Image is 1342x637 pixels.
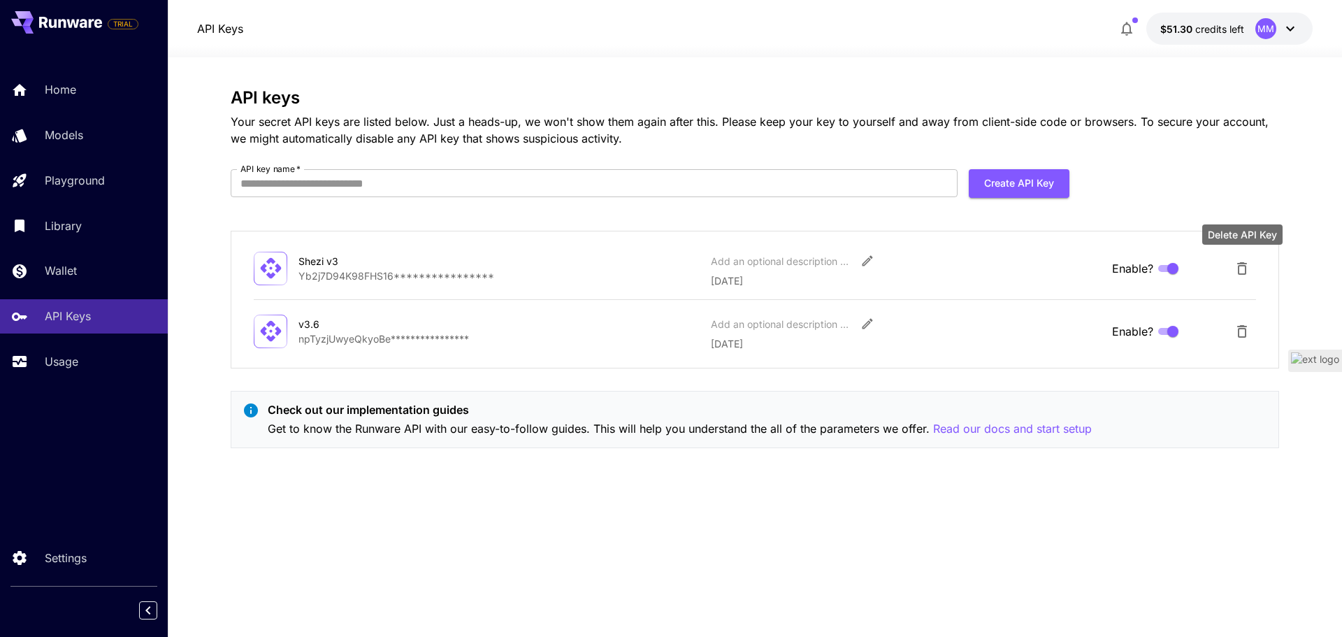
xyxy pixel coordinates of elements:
[268,420,1092,438] p: Get to know the Runware API with our easy-to-follow guides. This will help you understand the all...
[108,15,138,32] span: Add your payment card to enable full platform functionality.
[45,262,77,279] p: Wallet
[268,401,1092,418] p: Check out our implementation guides
[197,20,243,37] nav: breadcrumb
[969,169,1069,198] button: Create API Key
[711,273,1101,288] p: [DATE]
[240,163,301,175] label: API key name
[1160,23,1195,35] span: $51.30
[108,19,138,29] span: TRIAL
[711,254,851,269] div: Add an optional description or comment
[855,311,880,336] button: Edit
[231,88,1279,108] h3: API keys
[1202,224,1283,245] div: Delete API Key
[1228,317,1256,345] button: Delete API Key
[711,317,851,331] div: Add an optional description or comment
[1112,323,1153,340] span: Enable?
[45,217,82,234] p: Library
[45,353,78,370] p: Usage
[231,113,1279,147] p: Your secret API keys are listed below. Just a heads-up, we won't show them again after this. Plea...
[933,420,1092,438] button: Read our docs and start setup
[1146,13,1313,45] button: $51.3011MM
[45,172,105,189] p: Playground
[1255,18,1276,39] div: MM
[45,127,83,143] p: Models
[150,598,168,623] div: Collapse sidebar
[139,601,157,620] button: Collapse sidebar
[1112,260,1153,277] span: Enable?
[1195,23,1244,35] span: credits left
[45,81,76,98] p: Home
[855,248,880,273] button: Edit
[45,308,91,324] p: API Keys
[298,317,438,331] div: v3.6
[197,20,243,37] a: API Keys
[45,550,87,566] p: Settings
[298,254,438,269] div: Shezi v3
[1160,22,1244,36] div: $51.3011
[1228,255,1256,282] button: Delete API Key
[711,336,1101,351] p: [DATE]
